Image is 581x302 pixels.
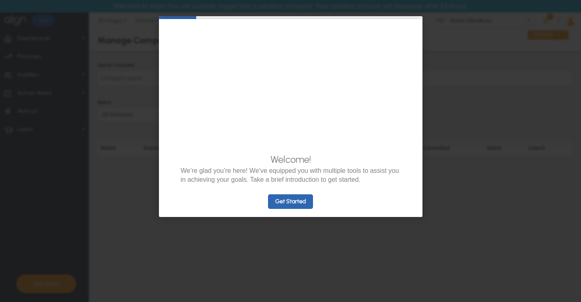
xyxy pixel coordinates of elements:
[268,194,313,209] a: Get Started
[159,16,197,19] div: current step
[181,28,401,151] iframe: 2 Min Overview - V2
[270,153,311,165] span: Welcome!
[181,167,399,183] span: We’re glad you’re here! We’ve equipped you with multiple tools to assist you in achieving your go...
[406,19,420,34] a: Close modal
